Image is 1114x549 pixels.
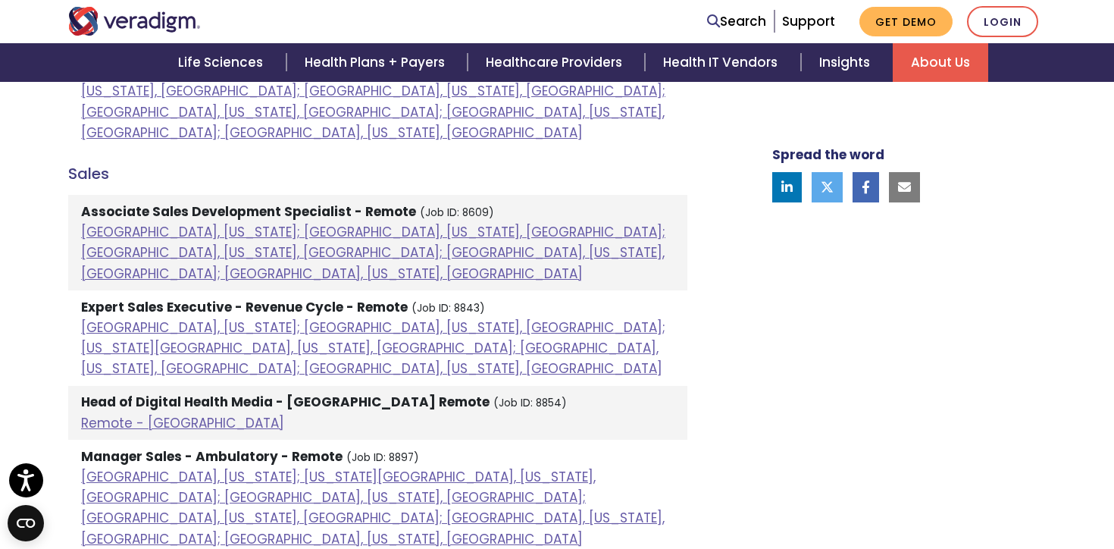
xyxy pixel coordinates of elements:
[8,505,44,541] button: Open CMP widget
[68,165,687,183] h4: Sales
[782,12,835,30] a: Support
[286,43,468,82] a: Health Plans + Payers
[81,414,284,432] a: Remote - [GEOGRAPHIC_DATA]
[81,393,490,411] strong: Head of Digital Health Media - [GEOGRAPHIC_DATA] Remote
[81,223,665,282] a: [GEOGRAPHIC_DATA], [US_STATE]; [GEOGRAPHIC_DATA], [US_STATE], [GEOGRAPHIC_DATA]; [GEOGRAPHIC_DATA...
[645,43,800,82] a: Health IT Vendors
[411,301,485,315] small: (Job ID: 8843)
[893,43,988,82] a: About Us
[81,468,665,548] a: [GEOGRAPHIC_DATA], [US_STATE]; [US_STATE][GEOGRAPHIC_DATA], [US_STATE], [GEOGRAPHIC_DATA]; [GEOGR...
[81,41,665,142] a: [GEOGRAPHIC_DATA], [US_STATE]; [GEOGRAPHIC_DATA], [US_STATE], [GEOGRAPHIC_DATA]; [GEOGRAPHIC_DATA...
[493,396,567,410] small: (Job ID: 8854)
[420,205,494,220] small: (Job ID: 8609)
[707,11,766,32] a: Search
[468,43,645,82] a: Healthcare Providers
[346,450,419,465] small: (Job ID: 8897)
[801,43,893,82] a: Insights
[772,146,884,164] strong: Spread the word
[160,43,286,82] a: Life Sciences
[967,6,1038,37] a: Login
[68,7,201,36] img: Veradigm logo
[81,318,665,378] a: [GEOGRAPHIC_DATA], [US_STATE]; [GEOGRAPHIC_DATA], [US_STATE], [GEOGRAPHIC_DATA]; [US_STATE][GEOGR...
[859,7,953,36] a: Get Demo
[81,202,416,221] strong: Associate Sales Development Specialist - Remote
[81,447,343,466] strong: Manager Sales - Ambulatory - Remote
[81,298,408,316] strong: Expert Sales Executive - Revenue Cycle - Remote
